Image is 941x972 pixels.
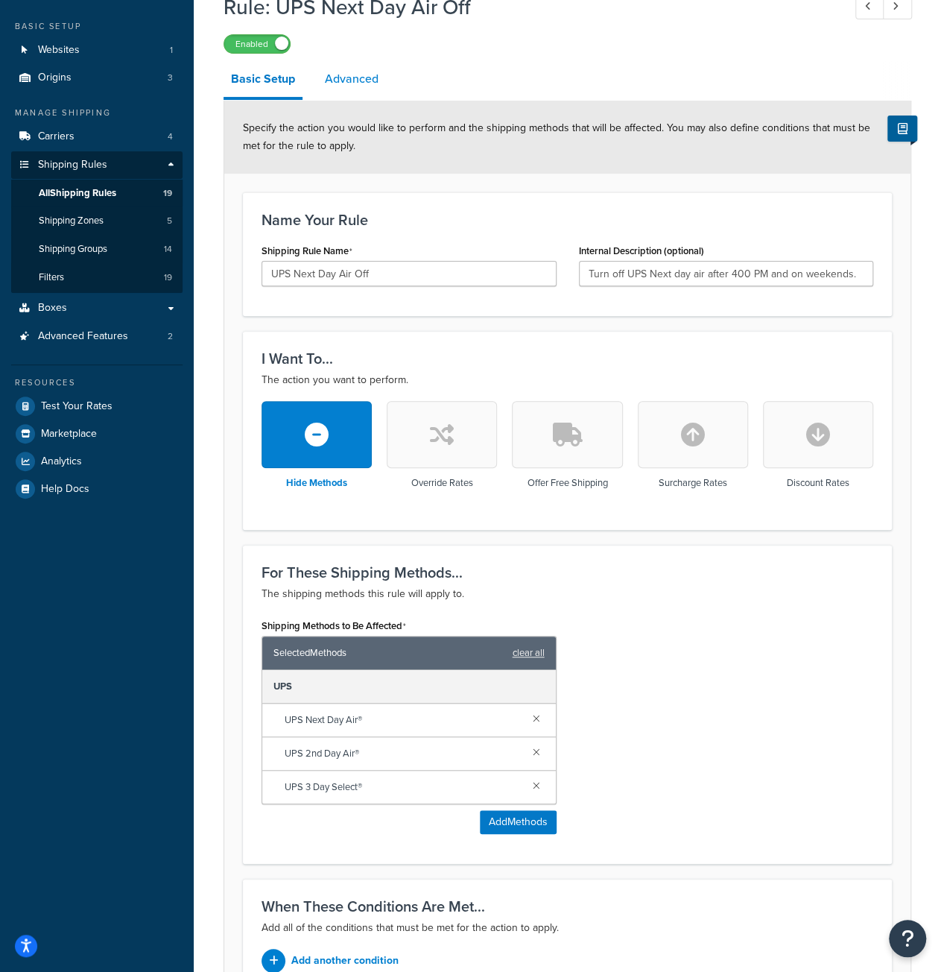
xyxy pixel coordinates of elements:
span: 3 [168,72,173,84]
span: Shipping Rules [38,159,107,171]
label: Shipping Methods to Be Affected [262,620,406,632]
a: Origins3 [11,64,183,92]
span: All Shipping Rules [39,187,116,200]
a: Marketplace [11,420,183,447]
button: AddMethods [480,810,557,834]
li: Filters [11,264,183,291]
span: Selected Methods [273,643,505,663]
div: Basic Setup [11,20,183,33]
span: UPS 2nd Day Air® [285,743,521,764]
a: Advanced [317,61,386,97]
h3: When These Conditions Are Met... [262,898,873,915]
span: 5 [167,215,172,227]
span: 2 [168,330,173,343]
a: Shipping Rules [11,151,183,179]
a: Boxes [11,294,183,322]
span: 14 [164,243,172,256]
label: Internal Description (optional) [579,245,704,256]
li: Carriers [11,123,183,151]
a: Filters19 [11,264,183,291]
li: Shipping Zones [11,207,183,235]
span: Boxes [38,302,67,315]
span: Filters [39,271,64,284]
a: Advanced Features2 [11,323,183,350]
a: Test Your Rates [11,393,183,420]
p: The action you want to perform. [262,371,873,389]
span: 19 [164,271,172,284]
span: Marketplace [41,428,97,441]
a: Carriers4 [11,123,183,151]
p: Add all of the conditions that must be met for the action to apply. [262,919,873,937]
div: Resources [11,376,183,389]
li: Shipping Groups [11,236,183,263]
button: Show Help Docs [887,116,917,142]
li: Advanced Features [11,323,183,350]
h3: Discount Rates [787,478,849,488]
a: AllShipping Rules19 [11,180,183,207]
p: The shipping methods this rule will apply to. [262,585,873,603]
h3: For These Shipping Methods... [262,564,873,581]
span: Shipping Zones [39,215,104,227]
a: Analytics [11,448,183,475]
span: 19 [163,187,172,200]
a: Shipping Zones5 [11,207,183,235]
span: Carriers [38,130,75,143]
span: Help Docs [41,483,89,496]
span: Shipping Groups [39,243,107,256]
a: Help Docs [11,476,183,502]
span: Origins [38,72,72,84]
a: Basic Setup [224,61,302,100]
a: Shipping Groups14 [11,236,183,263]
h3: Name Your Rule [262,212,873,228]
div: UPS [262,670,556,704]
h3: I Want To... [262,350,873,367]
h3: Surcharge Rates [659,478,727,488]
span: 4 [168,130,173,143]
a: clear all [513,643,545,663]
li: Websites [11,37,183,64]
h3: Hide Methods [286,478,347,488]
span: UPS 3 Day Select® [285,777,521,798]
label: Enabled [224,35,290,53]
span: Advanced Features [38,330,128,343]
span: Websites [38,44,80,57]
a: Websites1 [11,37,183,64]
span: UPS Next Day Air® [285,710,521,730]
div: Manage Shipping [11,107,183,119]
span: Test Your Rates [41,400,113,413]
span: Analytics [41,455,82,468]
h3: Override Rates [411,478,473,488]
button: Open Resource Center [889,920,926,957]
li: Origins [11,64,183,92]
li: Shipping Rules [11,151,183,293]
h3: Offer Free Shipping [527,478,607,488]
p: Add another condition [291,950,399,971]
span: 1 [170,44,173,57]
span: Specify the action you would like to perform and the shipping methods that will be affected. You ... [243,120,870,154]
label: Shipping Rule Name [262,245,352,257]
